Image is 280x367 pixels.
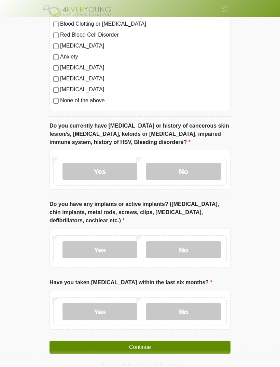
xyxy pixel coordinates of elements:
input: Red Blood Cell Disorder [53,32,59,38]
label: Blood Clotting or [MEDICAL_DATA] [60,20,227,28]
label: Yes [62,241,137,258]
input: Anxiety [53,54,59,60]
input: [MEDICAL_DATA] [53,87,59,93]
button: Continue [50,341,230,354]
input: [MEDICAL_DATA] [53,43,59,49]
label: Red Blood Cell Disorder [60,31,227,39]
label: No [146,303,221,320]
label: [MEDICAL_DATA] [60,42,227,50]
label: Yes [62,163,137,180]
input: [MEDICAL_DATA] [53,65,59,71]
label: Yes [62,303,137,320]
input: [MEDICAL_DATA] [53,76,59,82]
label: No [146,241,221,258]
label: Have you taken [MEDICAL_DATA] within the last six months? [50,278,212,287]
label: [MEDICAL_DATA] [60,86,227,94]
label: Do you currently have [MEDICAL_DATA] or history of cancerous skin lesion/s, [MEDICAL_DATA], keloi... [50,122,230,146]
label: Do you have any implants or active implants? ([MEDICAL_DATA], chin implants, metal rods, screws, ... [50,200,230,225]
label: [MEDICAL_DATA] [60,64,227,72]
input: Blood Clotting or [MEDICAL_DATA] [53,22,59,27]
label: No [146,163,221,180]
img: 4Ever Young Frankfort Logo [43,5,112,17]
label: None of the above [60,96,227,105]
input: None of the above [53,98,59,104]
label: [MEDICAL_DATA] [60,75,227,83]
label: Anxiety [60,53,227,61]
